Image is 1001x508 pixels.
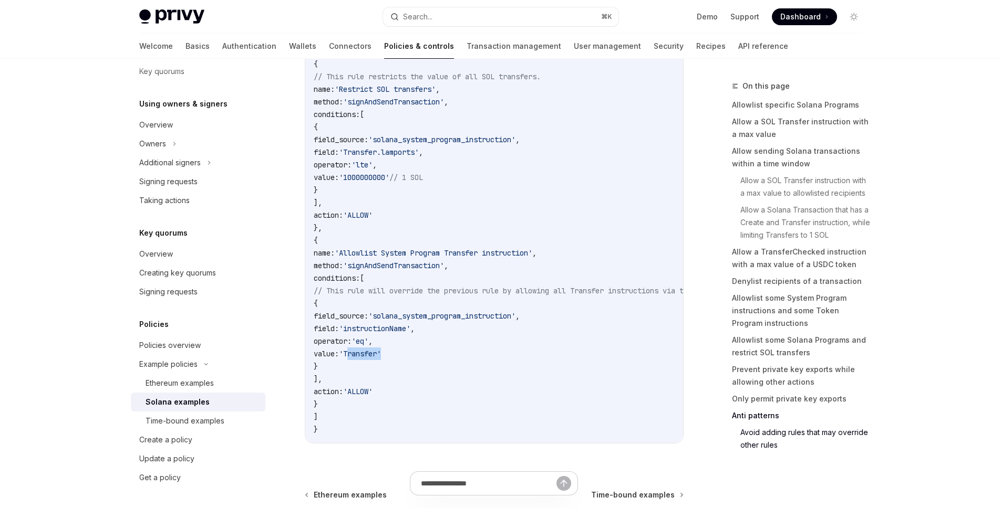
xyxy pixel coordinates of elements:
div: Search... [403,10,432,23]
span: 'Restrict SOL transfers' [335,84,436,94]
span: action: [314,387,343,396]
span: 'solana_system_program_instruction' [368,135,515,144]
a: Update a policy [131,449,265,468]
span: field_source: [314,311,368,321]
h5: Policies [139,318,169,331]
span: value: [314,173,339,182]
a: Ethereum examples [131,374,265,393]
div: Policies overview [139,339,201,352]
div: Ethereum examples [146,377,214,389]
div: Time-bound examples [146,415,224,427]
a: Denylist recipients of a transaction [732,273,871,290]
a: Connectors [329,34,371,59]
span: , [444,261,448,270]
a: Solana examples [131,393,265,411]
span: , [373,160,377,170]
a: Allowlist some Solana Programs and restrict SOL transfers [732,332,871,361]
a: Security [654,34,684,59]
span: 'signAndSendTransaction' [343,261,444,270]
h5: Using owners & signers [139,98,228,110]
a: Anti patterns [732,407,871,424]
a: Overview [131,115,265,134]
a: Signing requests [131,282,265,301]
button: Search...⌘K [383,7,618,26]
div: Example policies [139,358,198,371]
span: 'Transfer' [339,349,381,358]
div: Additional signers [139,156,201,169]
span: 'instructionName' [339,324,410,333]
span: action: [314,210,343,220]
span: conditions: [314,110,360,119]
span: , [444,97,448,107]
span: , [515,135,520,144]
span: 'ALLOW' [343,210,373,220]
span: , [368,336,373,346]
a: Allow sending Solana transactions within a time window [732,143,871,172]
span: [ [360,273,364,283]
span: } [314,399,318,409]
div: Create a policy [139,433,192,446]
span: method: [314,97,343,107]
span: ] [314,412,318,421]
a: Transaction management [467,34,561,59]
a: Basics [185,34,210,59]
div: Overview [139,119,173,131]
span: // This rule restricts the value of all SOL transfers. [314,72,541,81]
span: field_source: [314,135,368,144]
a: Allow a Solana Transaction that has a Create and Transfer instruction, while limiting Transfers t... [740,202,871,244]
div: Get a policy [139,471,181,484]
span: // This rule will override the previous rule by allowing all Transfer instructions via the System... [314,286,759,295]
span: 'lte' [352,160,373,170]
span: 'ALLOW' [343,387,373,396]
a: Recipes [696,34,726,59]
a: Taking actions [131,191,265,210]
span: ], [314,374,322,384]
a: Demo [697,12,718,22]
span: conditions: [314,273,360,283]
span: }, [314,223,322,232]
div: Signing requests [139,175,198,188]
a: Policies & controls [384,34,454,59]
span: } [314,185,318,195]
div: Owners [139,137,166,150]
span: 'solana_system_program_instruction' [368,311,515,321]
span: { [314,59,318,69]
div: Creating key quorums [139,267,216,279]
a: Creating key quorums [131,263,265,282]
span: 'eq' [352,336,368,346]
span: On this page [742,80,790,92]
div: Solana examples [146,396,210,408]
a: Create a policy [131,430,265,449]
span: , [410,324,415,333]
img: light logo [139,9,204,24]
span: operator: [314,160,352,170]
span: { [314,299,318,308]
span: , [419,147,423,157]
a: Wallets [289,34,316,59]
span: 'Transfer.lamports' [339,147,419,157]
a: Allowlist specific Solana Programs [732,97,871,113]
div: Taking actions [139,194,190,207]
a: Allow a TransferChecked instruction with a max value of a USDC token [732,244,871,273]
a: Allow a SOL Transfer instruction with a max value to allowlisted recipients [740,172,871,202]
span: field: [314,324,339,333]
span: '1000000000' [339,173,389,182]
span: , [436,84,440,94]
a: Signing requests [131,172,265,191]
span: name: [314,248,335,258]
span: 'signAndSendTransaction' [343,97,444,107]
span: ], [314,198,322,207]
span: ⌘ K [601,13,612,21]
a: API reference [738,34,788,59]
a: Avoid adding rules that may override other rules [740,424,871,453]
span: method: [314,261,343,270]
a: Support [730,12,759,22]
a: Allowlist some System Program instructions and some Token Program instructions [732,290,871,332]
span: value: [314,349,339,358]
span: field: [314,147,339,157]
span: , [532,248,536,258]
a: Dashboard [772,8,837,25]
span: name: [314,84,335,94]
a: Only permit private key exports [732,390,871,407]
div: Overview [139,248,173,260]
